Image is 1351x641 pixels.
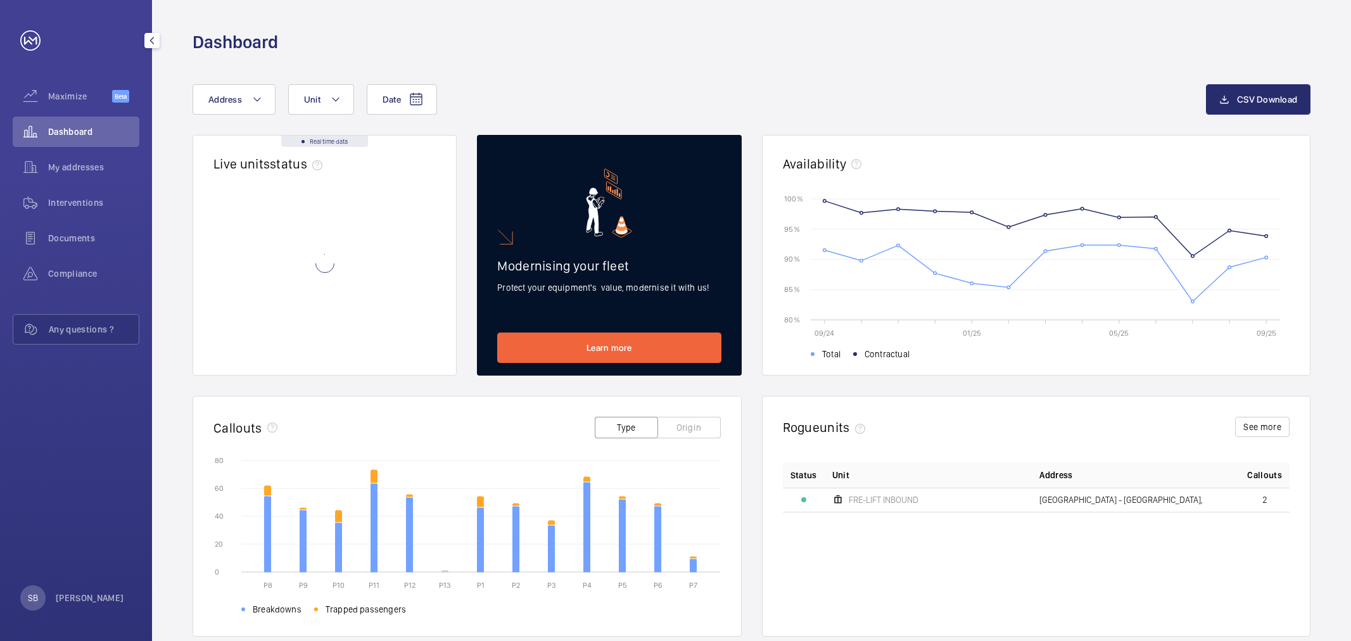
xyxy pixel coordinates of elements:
[48,90,112,103] span: Maximize
[299,581,308,590] text: P9
[215,484,224,493] text: 60
[784,285,800,294] text: 85 %
[28,592,38,604] p: SB
[270,156,327,172] span: status
[512,581,520,590] text: P2
[962,329,980,338] text: 01/25
[208,94,242,105] span: Address
[815,329,834,338] text: 09/24
[477,581,485,590] text: P1
[112,90,129,103] span: Beta
[657,417,721,438] button: Origin
[849,495,918,504] span: FRE-LIFT INBOUND
[1235,417,1290,437] button: See more
[497,281,721,294] p: Protect your equipment's value, modernise it with us!
[783,419,870,435] h2: Rogue
[213,420,262,436] h2: Callouts
[586,168,632,238] img: marketing-card.svg
[1262,495,1267,504] span: 2
[497,258,721,274] h2: Modernising your fleet
[213,156,327,172] h2: Live units
[56,592,124,604] p: [PERSON_NAME]
[215,512,224,521] text: 40
[784,194,803,203] text: 100 %
[369,581,379,590] text: P11
[1256,329,1276,338] text: 09/25
[583,581,592,590] text: P4
[193,30,278,54] h1: Dashboard
[784,255,800,263] text: 90 %
[263,581,272,590] text: P8
[497,333,721,363] a: Learn more
[383,94,401,105] span: Date
[1237,94,1297,105] span: CSV Download
[1206,84,1310,115] button: CSV Download
[215,568,219,576] text: 0
[326,603,406,616] span: Trapped passengers
[1039,495,1203,504] span: [GEOGRAPHIC_DATA] - [GEOGRAPHIC_DATA],
[49,323,139,336] span: Any questions ?
[1247,469,1282,481] span: Callouts
[215,456,224,465] text: 80
[48,196,139,209] span: Interventions
[288,84,354,115] button: Unit
[367,84,437,115] button: Date
[193,84,276,115] button: Address
[304,94,320,105] span: Unit
[439,581,451,590] text: P13
[281,136,368,147] div: Real time data
[820,419,870,435] span: units
[404,581,415,590] text: P12
[215,540,223,549] text: 20
[48,267,139,280] span: Compliance
[547,581,556,590] text: P3
[654,581,663,590] text: P6
[790,469,817,481] p: Status
[253,603,301,616] span: Breakdowns
[784,315,800,324] text: 80 %
[48,161,139,174] span: My addresses
[832,469,849,481] span: Unit
[595,417,658,438] button: Type
[783,156,847,172] h2: Availability
[689,581,697,590] text: P7
[822,348,840,360] span: Total
[333,581,345,590] text: P10
[784,224,800,233] text: 95 %
[48,232,139,244] span: Documents
[864,348,909,360] span: Contractual
[1109,329,1129,338] text: 05/25
[1039,469,1072,481] span: Address
[618,581,627,590] text: P5
[48,125,139,138] span: Dashboard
